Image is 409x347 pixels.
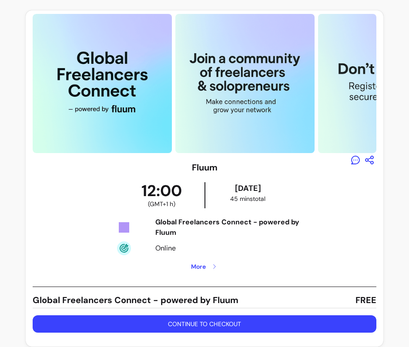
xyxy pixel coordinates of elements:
img: https://d3pz9znudhj10h.cloudfront.net/aee2e147-fbd8-4818-a12f-606c309470ab [175,14,315,153]
button: More [36,255,373,278]
div: 12:00 [119,182,204,208]
img: Tickets Icon [117,220,131,234]
span: Global Freelancers Connect - powered by Fluum [33,294,238,306]
div: [DATE] [207,182,288,194]
span: FREE [355,294,376,306]
span: More [191,262,206,271]
span: ( GMT+1 h ) [148,200,175,208]
h3: Fluum [192,161,218,173]
img: https://d3pz9znudhj10h.cloudfront.net/00946753-bc9b-4216-846f-eac31ade132c [33,14,172,153]
button: Continue to checkout [33,315,376,333]
div: Online [155,243,313,254]
div: Global Freelancers Connect - powered by Fluum [155,217,313,238]
div: 45 mins total [207,194,288,203]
